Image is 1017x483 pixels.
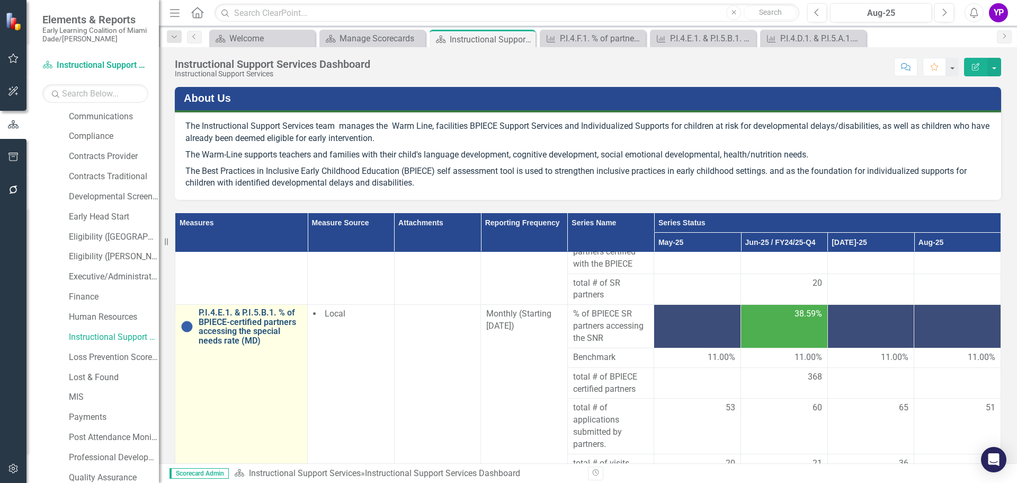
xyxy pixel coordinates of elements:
span: Elements & Reports [42,13,148,26]
div: Welcome [229,32,313,45]
div: P.I.4.D.1. & P.I.5.A.1.% of SR partners certified with the BPIECE program (MD) [780,32,863,45]
td: Double-Click to Edit [654,348,741,367]
span: 368 [808,371,822,383]
div: P.I.4.F.1. % of partners receiving the Special Needs Rate (SNR) who are implementing enhanced ser... [560,32,643,45]
a: P.I.4.E.1. & P.I.5.B.1. % of BPIECE-certified partners accessing the special needs rate (MD) [199,308,302,345]
span: 51 [986,402,995,414]
div: Aug-25 [834,7,928,20]
span: 20 [726,458,735,470]
span: 53 [726,402,735,414]
span: Local [325,309,345,319]
small: Early Learning Coalition of Miami Dade/[PERSON_NAME] [42,26,148,43]
span: 21 [813,458,822,470]
a: Loss Prevention Scorecard [69,352,159,364]
span: 20 [813,277,822,289]
span: total # of SR partners [573,277,649,302]
a: Eligibility ([GEOGRAPHIC_DATA]) [69,231,159,243]
button: Aug-25 [830,3,932,22]
td: Double-Click to Edit [827,399,914,454]
a: Eligibility ([PERSON_NAME]) [69,251,159,263]
div: Monthly (Starting [DATE]) [486,308,562,332]
td: Double-Click to Edit [741,348,828,367]
div: P.I.4.E.1. & P.I.5.B.1. % of BPIECE-certified partners accessing the special needs rate (MD) [670,32,753,45]
td: Double-Click to Edit [567,274,654,305]
input: Search Below... [42,84,148,103]
h3: About Us [184,92,996,104]
a: MIS [69,391,159,403]
span: Scorecard Admin [169,468,229,479]
a: Manage Scorecards [322,32,423,45]
input: Search ClearPoint... [215,4,799,22]
span: 11.00% [968,352,995,364]
span: 11.00% [708,352,735,364]
span: total # of BPIECE certified partners [573,371,649,396]
div: Instructional Support Services Dashboard [175,58,370,70]
a: Finance [69,291,159,303]
span: 11.00% [881,352,908,364]
p: The Warm-Line supports teachers and families with their child's language development, cognitive d... [185,147,991,163]
a: Contracts Provider [69,151,159,163]
td: Double-Click to Edit [567,348,654,367]
span: Benchmark [573,352,649,364]
span: 65 [899,402,908,414]
td: Double-Click to Edit [654,399,741,454]
a: Instructional Support Services [249,468,361,478]
td: Double-Click to Edit [567,399,654,454]
a: Early Head Start [69,211,159,223]
td: Double-Click to Edit [914,399,1001,454]
span: total # of applications submitted by partners. [573,402,649,450]
a: Professional Development Institute [69,452,159,464]
a: Developmental Screening Compliance [69,191,159,203]
img: ClearPoint Strategy [5,12,24,31]
a: Instructional Support Services [42,59,148,72]
td: Double-Click to Edit [741,399,828,454]
a: P.I.4.D.1. & P.I.5.A.1.% of SR partners certified with the BPIECE program (MD) [763,32,863,45]
td: Double-Click to Edit [741,274,828,305]
a: Post Attendance Monitoring [69,432,159,444]
span: 38.59% [795,308,822,320]
button: Search [744,5,797,20]
div: Instructional Support Services Dashboard [450,33,533,46]
a: Executive/Administrative [69,271,159,283]
div: Open Intercom Messenger [981,447,1006,472]
a: Communications [69,111,159,123]
td: Double-Click to Edit [827,348,914,367]
div: Instructional Support Services [175,70,370,78]
a: P.I.4.F.1. % of partners receiving the Special Needs Rate (SNR) who are implementing enhanced ser... [542,32,643,45]
div: Manage Scorecards [340,32,423,45]
span: 60 [813,402,822,414]
a: Human Resources [69,311,159,323]
span: total # of visits completed [573,458,649,482]
a: Contracts Traditional [69,171,159,183]
a: Welcome [212,32,313,45]
a: P.I.4.E.1. & P.I.5.B.1. % of BPIECE-certified partners accessing the special needs rate (MD) [653,32,753,45]
span: % of BPIECE SR partners accessing the SNR [573,308,649,345]
span: 11.00% [795,352,822,364]
img: No Information [181,320,193,333]
td: Double-Click to Edit [914,348,1001,367]
div: » [234,468,580,480]
a: Lost & Found [69,372,159,384]
span: Search [759,8,782,16]
a: Payments [69,411,159,424]
a: Instructional Support Services [69,331,159,344]
button: YP [989,3,1008,22]
span: 36 [899,458,908,470]
p: The Best Practices in Inclusive Early Childhood Education (BPIECE) self assessment tool is used t... [185,163,991,190]
div: Instructional Support Services Dashboard [365,468,520,478]
a: Compliance [69,130,159,143]
p: The Instructional Support Services team manages the Warm Line, facilities BPIECE Support Services... [185,120,991,147]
